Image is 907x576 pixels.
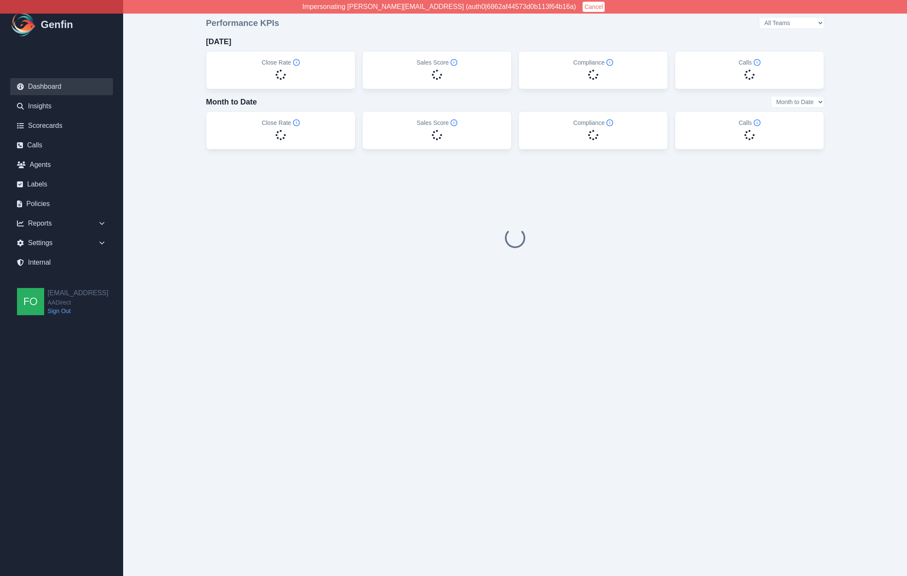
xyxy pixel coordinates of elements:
[206,17,279,29] h3: Performance KPIs
[293,119,300,126] span: Info
[738,58,760,67] h5: Calls
[206,96,257,108] h4: Month to Date
[10,195,113,212] a: Policies
[10,117,113,134] a: Scorecards
[293,59,300,66] span: Info
[48,298,108,307] span: AADirect
[738,119,760,127] h5: Calls
[606,59,613,66] span: Info
[606,119,613,126] span: Info
[10,215,113,232] div: Reports
[10,78,113,95] a: Dashboard
[10,176,113,193] a: Labels
[451,59,457,66] span: Info
[48,288,108,298] h2: [EMAIL_ADDRESS]
[754,119,761,126] span: Info
[417,58,457,67] h5: Sales Score
[583,2,605,12] button: Cancel
[417,119,457,127] h5: Sales Score
[262,119,299,127] h5: Close Rate
[10,234,113,251] div: Settings
[41,18,73,31] h1: Genfin
[262,58,299,67] h5: Close Rate
[573,119,613,127] h5: Compliance
[754,59,761,66] span: Info
[10,11,37,38] img: Logo
[10,98,113,115] a: Insights
[10,254,113,271] a: Internal
[573,58,613,67] h5: Compliance
[17,288,44,315] img: founders@genfin.ai
[206,36,231,48] h4: [DATE]
[10,137,113,154] a: Calls
[451,119,457,126] span: Info
[48,307,108,315] a: Sign Out
[10,156,113,173] a: Agents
